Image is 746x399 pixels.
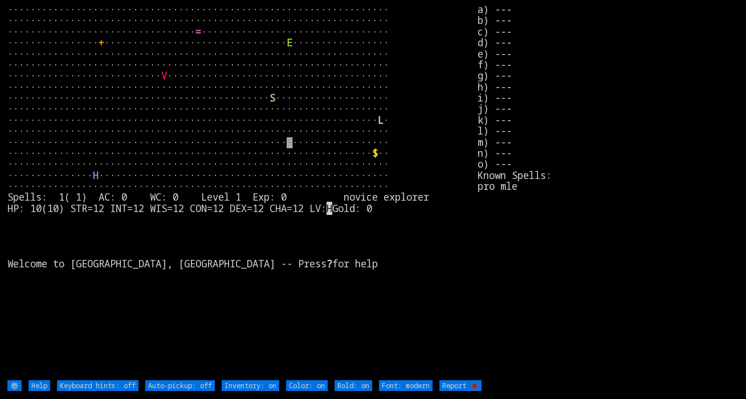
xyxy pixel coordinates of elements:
[335,380,372,391] input: Bold: on
[28,380,50,391] input: Help
[93,169,99,182] font: H
[372,146,378,160] font: $
[478,4,739,379] stats: a) --- b) --- c) --- d) --- e) --- f) --- g) --- h) --- i) --- j) --- k) --- l) --- m) --- n) ---...
[327,257,332,270] b: ?
[378,113,384,127] font: L
[439,380,482,391] input: Report 🐞
[57,380,138,391] input: Keyboard hints: off
[222,380,279,391] input: Inventory: on
[327,202,332,215] mark: H
[161,69,167,82] font: V
[7,380,22,391] input: ⚙️
[287,36,292,49] font: E
[379,380,433,391] input: Font: modern
[286,380,328,391] input: Color: on
[7,4,478,379] larn: ··································································· ·····························...
[145,380,215,391] input: Auto-pickup: off
[99,36,104,49] font: +
[195,25,201,38] font: =
[270,91,275,104] font: S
